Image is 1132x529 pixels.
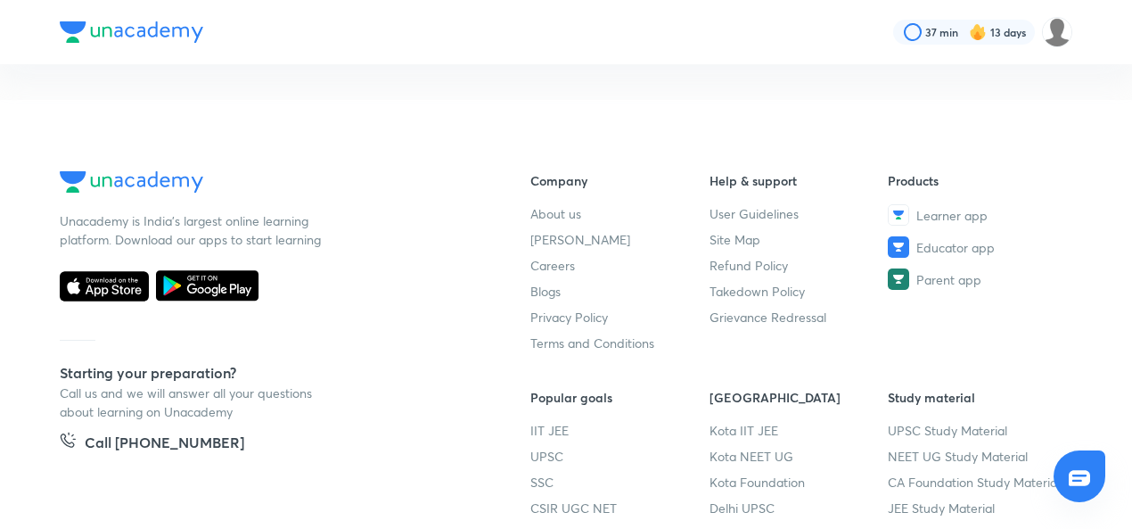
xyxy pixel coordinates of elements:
[60,171,203,193] img: Company Logo
[530,282,710,301] a: Blogs
[916,206,988,225] span: Learner app
[969,23,987,41] img: streak
[710,499,889,517] a: Delhi UPSC
[888,269,909,290] img: Parent app
[60,384,327,421] p: Call us and we will answer all your questions about learning on Unacademy
[888,473,1067,492] a: CA Foundation Study Material
[888,499,1067,517] a: JEE Study Material
[60,362,473,384] h5: Starting your preparation?
[530,388,710,407] h6: Popular goals
[85,432,244,457] h5: Call [PHONE_NUMBER]
[530,204,710,223] a: About us
[888,236,909,258] img: Educator app
[60,432,244,457] a: Call [PHONE_NUMBER]
[710,171,889,190] h6: Help & support
[888,236,1067,258] a: Educator app
[60,21,203,43] img: Company Logo
[710,256,889,275] a: Refund Policy
[530,334,710,352] a: Terms and Conditions
[530,171,710,190] h6: Company
[530,230,710,249] a: [PERSON_NAME]
[710,421,889,440] a: Kota IIT JEE
[710,447,889,466] a: Kota NEET UG
[888,269,1067,290] a: Parent app
[530,256,575,275] span: Careers
[710,230,889,249] a: Site Map
[1042,17,1072,47] img: ranjini
[530,256,710,275] a: Careers
[916,270,981,289] span: Parent app
[530,499,710,517] a: CSIR UGC NET
[60,211,327,249] p: Unacademy is India’s largest online learning platform. Download our apps to start learning
[530,308,710,326] a: Privacy Policy
[888,204,909,226] img: Learner app
[888,421,1067,440] a: UPSC Study Material
[710,308,889,326] a: Grievance Redressal
[530,473,710,492] a: SSC
[888,388,1067,407] h6: Study material
[710,473,889,492] a: Kota Foundation
[530,447,710,466] a: UPSC
[710,282,889,301] a: Takedown Policy
[710,204,889,223] a: User Guidelines
[60,171,473,197] a: Company Logo
[888,171,1067,190] h6: Products
[916,238,995,257] span: Educator app
[888,204,1067,226] a: Learner app
[888,447,1067,466] a: NEET UG Study Material
[530,421,710,440] a: IIT JEE
[710,388,889,407] h6: [GEOGRAPHIC_DATA]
